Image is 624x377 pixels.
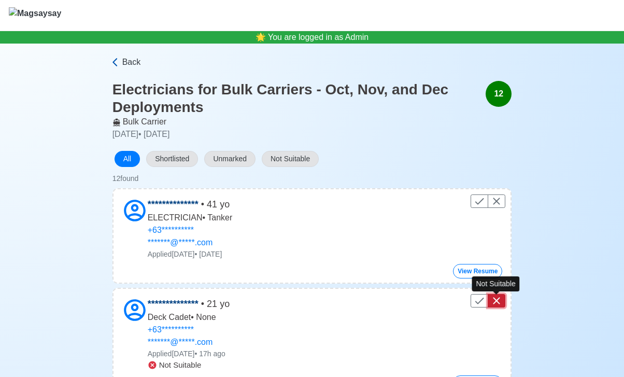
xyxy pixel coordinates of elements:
[110,56,512,68] a: Back
[148,348,230,359] p: Applied [DATE] • 17h ago
[9,7,61,26] img: Magsaysay
[112,81,486,116] h3: Electricians for Bulk Carriers - Oct, Nov, and Dec Deployments
[486,81,512,107] div: 12
[112,116,486,128] p: Bulk Carrier
[146,151,198,167] button: Shortlisted
[148,212,233,224] p: ELECTRICIAN • Tanker
[148,311,230,324] p: Deck Cadet • None
[472,276,520,291] div: Not Suitable
[148,249,233,260] p: Applied [DATE] • [DATE]
[453,264,502,278] button: View Resume
[148,297,230,311] p: • 21 yo
[115,151,140,167] button: All
[204,151,256,167] button: Unmarked
[254,31,266,45] span: bell
[262,151,319,167] button: Not Suitable
[8,1,62,31] button: Magsaysay
[148,359,230,371] div: Not Suitable
[471,194,505,208] div: Control
[471,294,505,308] div: Control
[112,128,486,141] p: [DATE] • [DATE]
[122,56,141,68] span: Back
[112,173,139,184] div: 12 found
[148,198,233,212] p: • 41 yo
